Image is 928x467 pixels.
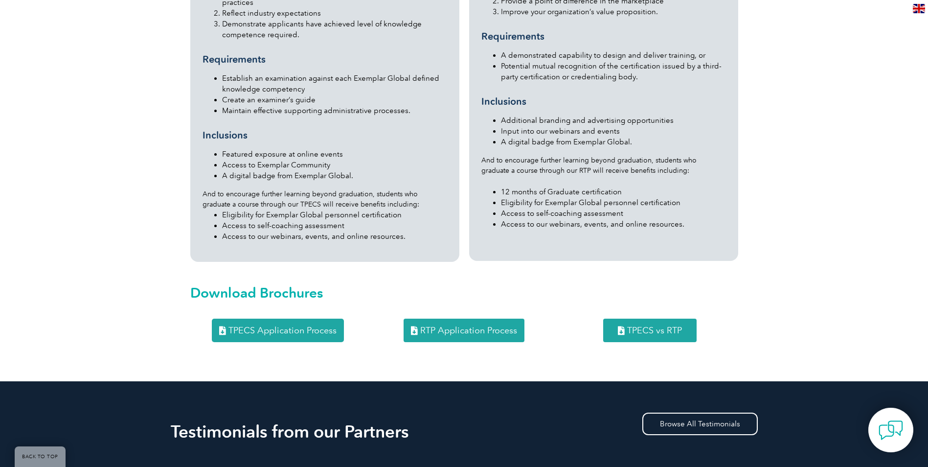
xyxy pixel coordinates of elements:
li: Access to Exemplar Community [222,160,447,170]
span: RTP Application Process [420,326,517,335]
a: BACK TO TOP [15,446,66,467]
a: RTP Application Process [404,319,524,342]
h3: Requirements [203,53,447,66]
h3: Inclusions [481,95,726,108]
li: Improve your organization’s value proposition. [501,6,726,17]
li: Featured exposure at online events [222,149,447,160]
img: en [913,4,925,13]
a: TPECS vs RTP [603,319,697,342]
span: TPECS vs RTP [627,326,682,335]
li: Access to self-coaching assessment [501,208,726,219]
li: A demonstrated capability to design and deliver training, or [501,50,726,61]
li: Eligibility for Exemplar Global personnel certification [501,197,726,208]
a: TPECS Application Process [212,319,344,342]
h3: Inclusions [203,129,447,141]
li: Input into our webinars and events [501,126,726,137]
img: contact-chat.png [879,418,903,443]
li: Maintain effective supporting administrative processes. [222,105,447,116]
li: 12 months of Graduate certification [501,187,726,197]
li: Establish an examination against each Exemplar Global defined knowledge competency [222,73,447,94]
li: Demonstrate applicants have achieved level of knowledge competence required. [222,19,447,40]
li: A digital badge from Exemplar Global. [222,170,447,181]
li: Access to our webinars, events, and online resources. [501,219,726,230]
h2: Testimonials from our Partners [171,424,758,440]
li: Access to our webinars, events, and online resources. [222,231,447,242]
li: Eligibility for Exemplar Global personnel certification [222,210,447,220]
span: TPECS Application Process [228,326,337,335]
h3: Requirements [481,30,726,43]
h2: Download Brochures [190,285,738,301]
a: Browse All Testimonials [642,413,758,435]
li: Create an examiner’s guide [222,94,447,105]
li: Additional branding and advertising opportunities [501,115,726,126]
li: Potential mutual recognition of the certification issued by a third-party certification or creden... [501,61,726,82]
li: A digital badge from Exemplar Global. [501,137,726,147]
li: Access to self-coaching assessment [222,220,447,231]
li: Reflect industry expectations [222,8,447,19]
